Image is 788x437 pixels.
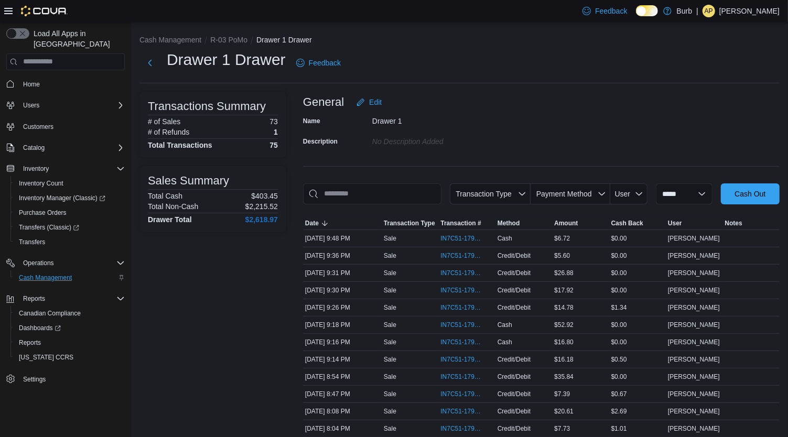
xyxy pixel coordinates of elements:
[498,373,531,381] span: Credit/Debit
[6,72,125,414] nav: Complex example
[536,190,592,198] span: Payment Method
[735,189,765,199] span: Cash Out
[245,215,278,224] h4: $2,618.97
[15,236,125,248] span: Transfers
[668,424,720,433] span: [PERSON_NAME]
[292,52,345,73] a: Feedback
[303,137,338,146] label: Description
[554,234,570,243] span: $6.72
[19,99,125,112] span: Users
[384,424,396,433] p: Sale
[636,5,658,16] input: Dark Mode
[554,252,570,260] span: $5.60
[2,119,129,134] button: Customers
[15,192,125,204] span: Inventory Manager (Classic)
[498,219,520,227] span: Method
[10,306,129,321] button: Canadian Compliance
[15,236,49,248] a: Transfers
[384,234,396,243] p: Sale
[305,219,319,227] span: Date
[19,78,125,91] span: Home
[668,252,720,260] span: [PERSON_NAME]
[440,286,482,294] span: IN7C51-1790714
[15,221,125,234] span: Transfers (Classic)
[10,205,129,220] button: Purchase Orders
[19,162,125,175] span: Inventory
[440,336,493,348] button: IN7C51-1790697
[19,274,72,282] span: Cash Management
[668,269,720,277] span: [PERSON_NAME]
[303,117,320,125] label: Name
[15,221,83,234] a: Transfers (Classic)
[554,286,574,294] span: $17.92
[498,338,512,346] span: Cash
[303,353,382,366] div: [DATE] 9:14 PM
[440,219,481,227] span: Transaction #
[10,350,129,365] button: [US_STATE] CCRS
[440,355,482,364] span: IN7C51-1790694
[440,353,493,366] button: IN7C51-1790694
[440,373,482,381] span: IN7C51-1790665
[719,5,780,17] p: [PERSON_NAME]
[21,6,68,16] img: Cova
[245,202,278,211] p: $2,215.52
[498,355,531,364] span: Credit/Debit
[384,303,396,312] p: Sale
[440,267,493,279] button: IN7C51-1790716
[668,234,720,243] span: [PERSON_NAME]
[531,183,610,204] button: Payment Method
[352,92,386,113] button: Edit
[148,100,266,113] h3: Transactions Summary
[609,319,666,331] div: $0.00
[303,319,382,331] div: [DATE] 9:18 PM
[440,405,493,418] button: IN7C51-1790610
[723,217,780,230] button: Notes
[668,303,720,312] span: [PERSON_NAME]
[372,133,513,146] div: No Description added
[309,58,341,68] span: Feedback
[609,249,666,262] div: $0.00
[554,219,578,227] span: Amount
[303,267,382,279] div: [DATE] 9:31 PM
[440,284,493,297] button: IN7C51-1790714
[440,252,482,260] span: IN7C51-1790720
[19,309,81,318] span: Canadian Compliance
[440,422,493,435] button: IN7C51-1790604
[303,370,382,383] div: [DATE] 8:54 PM
[10,270,129,285] button: Cash Management
[554,338,574,346] span: $16.80
[19,120,125,133] span: Customers
[696,5,698,17] p: |
[372,113,513,125] div: Drawer 1
[554,424,570,433] span: $7.73
[303,405,382,418] div: [DATE] 8:08 PM
[139,52,160,73] button: Next
[440,390,482,398] span: IN7C51-1790660
[609,301,666,314] div: $1.34
[498,303,531,312] span: Credit/Debit
[384,269,396,277] p: Sale
[440,303,482,312] span: IN7C51-1790708
[668,390,720,398] span: [PERSON_NAME]
[23,165,49,173] span: Inventory
[440,338,482,346] span: IN7C51-1790697
[440,249,493,262] button: IN7C51-1790720
[440,232,493,245] button: IN7C51-1790737
[148,128,189,136] h6: # of Refunds
[167,49,286,70] h1: Drawer 1 Drawer
[15,206,71,219] a: Purchase Orders
[15,271,76,284] a: Cash Management
[19,99,44,112] button: Users
[384,219,435,227] span: Transaction Type
[438,217,495,230] button: Transaction #
[19,373,50,386] a: Settings
[440,407,482,416] span: IN7C51-1790610
[382,217,438,230] button: Transaction Type
[384,407,396,416] p: Sale
[15,351,78,364] a: [US_STATE] CCRS
[19,78,44,91] a: Home
[498,252,531,260] span: Credit/Debit
[668,338,720,346] span: [PERSON_NAME]
[2,256,129,270] button: Operations
[303,301,382,314] div: [DATE] 9:26 PM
